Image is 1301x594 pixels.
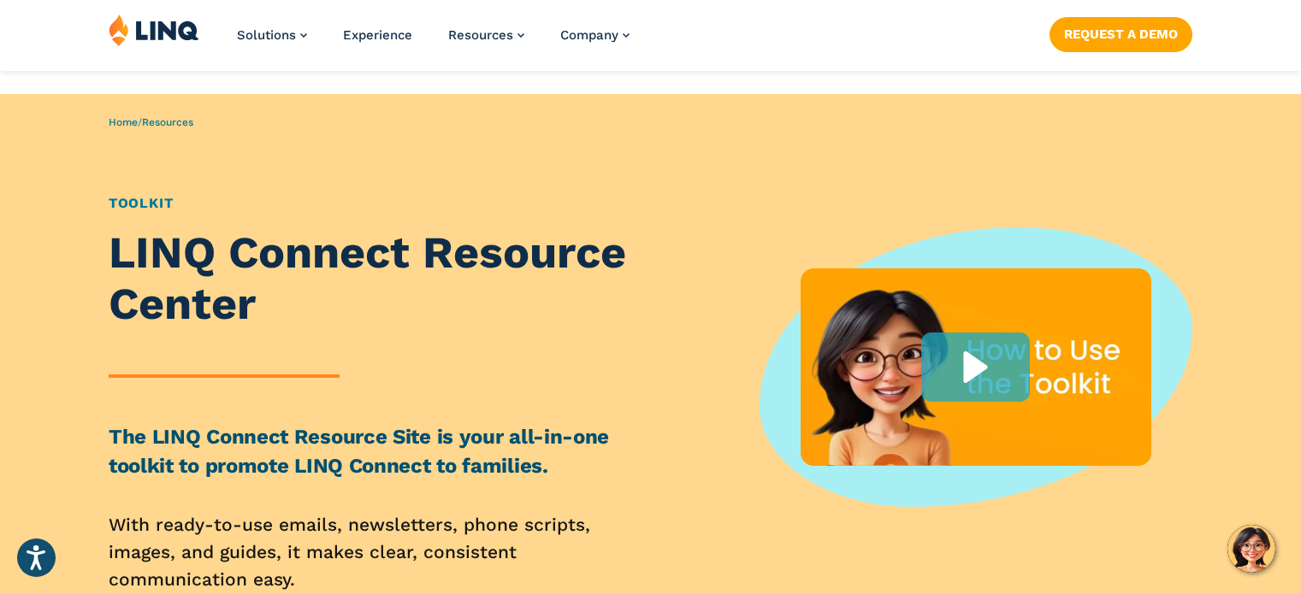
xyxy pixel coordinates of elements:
span: Resources [448,27,513,43]
nav: Button Navigation [1050,14,1192,51]
a: Toolkit [109,195,174,211]
span: Solutions [237,27,296,43]
a: Resources [448,27,524,43]
a: Home [109,116,138,128]
strong: The LINQ Connect Resource Site is your all-in-one toolkit to promote LINQ Connect to families. [109,425,609,478]
a: Resources [142,116,193,128]
a: Experience [343,27,412,43]
h1: LINQ Connect Resource Center [109,227,635,330]
span: / [109,116,193,128]
a: Solutions [237,27,307,43]
a: Company [560,27,630,43]
span: Company [560,27,618,43]
div: Play [921,332,1030,402]
button: Hello, have a question? Let’s chat. [1227,525,1275,573]
a: Request a Demo [1050,17,1192,51]
nav: Primary Navigation [237,14,630,70]
p: With ready-to-use emails, newsletters, phone scripts, images, and guides, it makes clear, consist... [109,511,635,593]
img: LINQ | K‑12 Software [109,14,199,46]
